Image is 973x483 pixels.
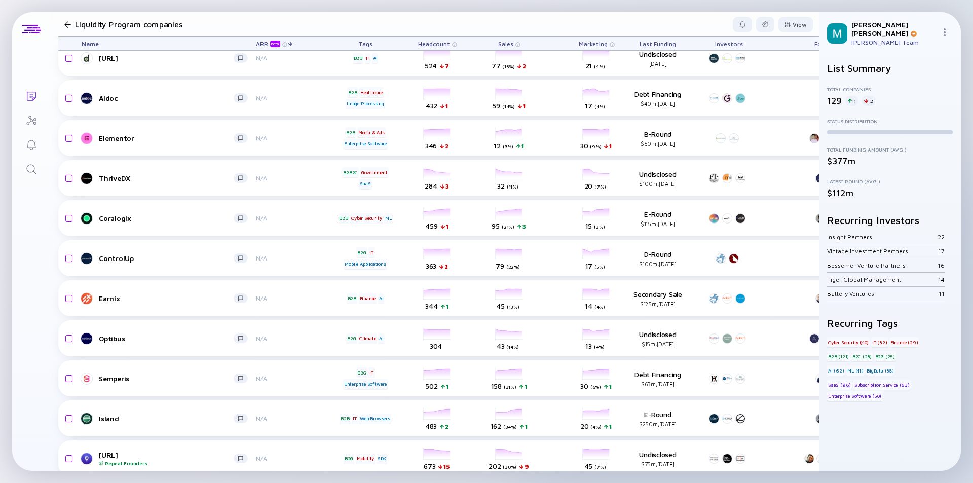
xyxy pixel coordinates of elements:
[378,293,385,304] div: AI
[343,139,388,149] div: Enterprise Software
[827,247,938,255] div: Vintage Investment Partners
[625,301,691,307] div: $125m, [DATE]
[99,414,234,423] div: Island
[82,92,256,104] a: Aidoc
[384,213,393,224] div: ML
[82,451,256,466] a: [URL]Repeat Founders
[75,20,182,29] h1: Liquidity Program companies
[377,454,387,464] div: SDK
[368,247,375,257] div: IT
[827,86,953,92] div: Total Companies
[256,455,322,462] div: N/A
[356,367,367,378] div: B2G
[344,259,387,269] div: Mobile Applications
[372,53,379,63] div: AI
[82,172,256,184] a: ThriveDX
[625,170,691,187] div: Undisclosed
[82,252,256,265] a: ControlUp
[827,62,953,74] h2: List Summary
[12,107,50,132] a: Investor Map
[12,83,50,107] a: Lists
[99,54,234,62] div: [URL]
[827,178,953,184] div: Latest Round (Avg.)
[99,460,234,466] div: Repeat Founders
[99,451,234,466] div: [URL]
[347,87,358,97] div: B2B
[851,39,937,46] div: [PERSON_NAME] Team
[827,23,847,44] img: Mordechai Profile Picture
[640,40,676,48] span: Last Funding
[625,381,691,387] div: $63m, [DATE]
[827,365,845,376] div: AI (62)
[358,333,377,344] div: Climate
[365,53,371,63] div: IT
[625,130,691,147] div: B-Round
[337,37,394,50] div: Tags
[347,293,357,304] div: B2B
[368,367,375,378] div: IT
[256,375,322,382] div: N/A
[356,247,367,257] div: B2G
[625,461,691,467] div: $75m, [DATE]
[706,37,752,50] div: Investors
[827,380,852,390] div: SaaS (96)
[797,37,858,50] div: Founders
[862,96,875,106] div: 2
[99,134,234,142] div: Elementor
[625,450,691,467] div: Undisclosed
[889,337,919,347] div: Finance (29)
[346,99,385,109] div: Image Processing
[827,351,850,361] div: B2B (121)
[418,40,450,48] span: Headcount
[99,294,234,303] div: Earnix
[827,233,938,241] div: Insight Partners
[82,373,256,385] a: Semperis
[342,167,359,177] div: B2B2C
[99,374,234,383] div: Semperis
[778,17,813,32] button: View
[827,262,938,269] div: Bessemer Venture Partners
[938,247,945,255] div: 17
[352,414,358,424] div: IT
[12,132,50,156] a: Reminders
[625,421,691,427] div: $250m, [DATE]
[346,333,357,344] div: B2G
[256,254,322,262] div: N/A
[866,365,895,376] div: BigData (38)
[82,212,256,225] a: Coralogix
[73,37,256,50] div: Name
[82,132,256,144] a: Elementor
[345,127,356,137] div: B2B
[378,333,385,344] div: AI
[256,174,322,182] div: N/A
[939,290,945,298] div: 11
[846,365,865,376] div: ML (41)
[82,413,256,425] a: Island
[359,87,384,97] div: Healthcare
[871,337,888,347] div: IT (32)
[846,96,858,106] div: 1
[827,290,939,298] div: Battery Ventures
[827,214,953,226] h2: Recurring Investors
[256,294,322,302] div: N/A
[344,454,354,464] div: B2G
[343,379,388,389] div: Enterprise Software
[99,254,234,263] div: ControlUp
[625,341,691,347] div: $15m, [DATE]
[625,50,691,67] div: Undisclosed
[256,415,322,422] div: N/A
[827,146,953,153] div: Total Funding Amount (Avg.)
[256,335,322,342] div: N/A
[359,179,371,189] div: SaaS
[827,391,882,401] div: Enterprise Software (50)
[827,276,938,283] div: Tiger Global Management
[625,290,691,307] div: Secondary Sale
[827,118,953,124] div: Status Distribution
[938,276,945,283] div: 14
[579,40,608,48] span: Marketing
[938,233,945,241] div: 22
[625,250,691,267] div: D-Round
[625,330,691,347] div: Undisclosed
[357,127,386,137] div: Media & Ads
[625,140,691,147] div: $50m, [DATE]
